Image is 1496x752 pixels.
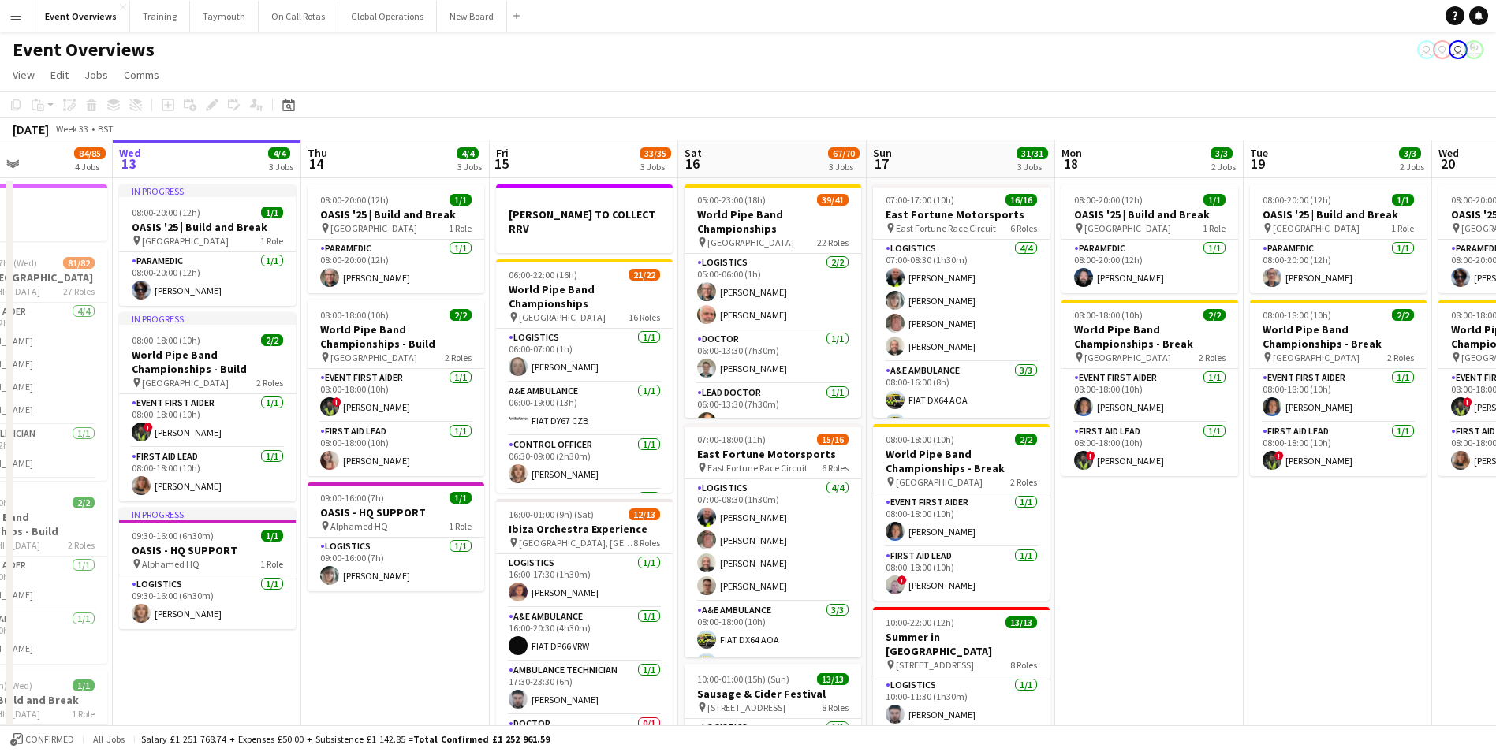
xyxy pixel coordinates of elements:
button: New Board [437,1,507,32]
div: [DATE] [13,121,49,137]
a: Edit [44,65,75,85]
a: Comms [118,65,166,85]
app-user-avatar: Operations Manager [1464,40,1483,59]
h1: Event Overviews [13,38,155,61]
app-user-avatar: Jackie Tolland [1433,40,1452,59]
button: Event Overviews [32,1,130,32]
span: Week 33 [52,123,91,135]
button: Training [130,1,190,32]
button: Global Operations [338,1,437,32]
span: Comms [124,68,159,82]
span: Total Confirmed £1 252 961.59 [413,733,550,745]
app-user-avatar: Admin Team [1417,40,1436,59]
button: Confirmed [8,731,76,748]
div: Salary £1 251 768.74 + Expenses £50.00 + Subsistence £1 142.85 = [141,733,550,745]
button: Taymouth [190,1,259,32]
a: View [6,65,41,85]
span: Confirmed [25,734,74,745]
div: BST [98,123,114,135]
span: Jobs [84,68,108,82]
app-user-avatar: Operations Team [1449,40,1468,59]
span: Edit [50,68,69,82]
button: On Call Rotas [259,1,338,32]
span: All jobs [90,733,128,745]
a: Jobs [78,65,114,85]
span: View [13,68,35,82]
